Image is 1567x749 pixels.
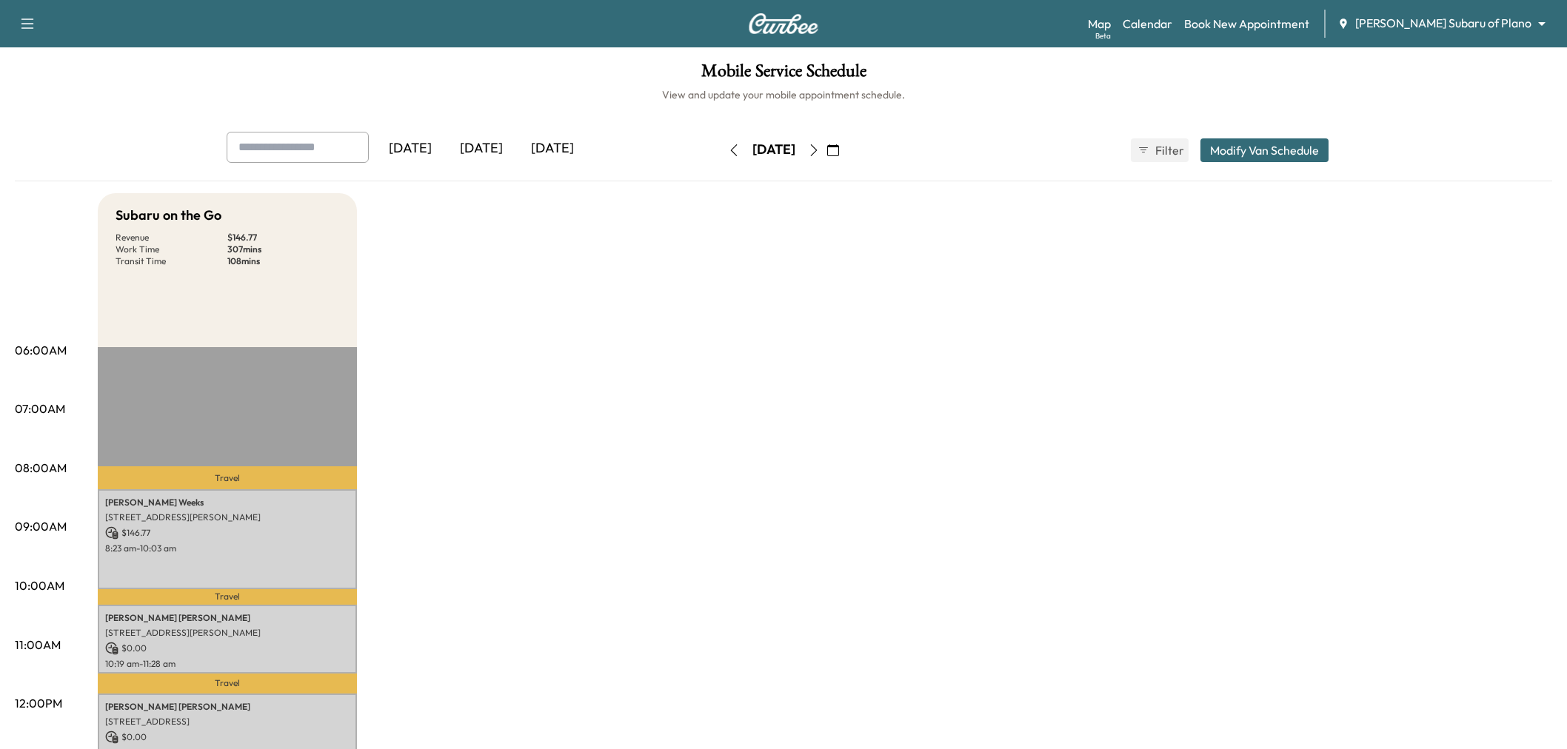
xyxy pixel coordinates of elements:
[748,13,819,34] img: Curbee Logo
[752,141,795,159] div: [DATE]
[15,577,64,594] p: 10:00AM
[98,589,357,605] p: Travel
[227,243,339,255] p: 307 mins
[1123,15,1172,33] a: Calendar
[98,466,357,489] p: Travel
[1088,15,1111,33] a: MapBeta
[1200,138,1329,162] button: Modify Van Schedule
[105,658,350,670] p: 10:19 am - 11:28 am
[1095,30,1111,41] div: Beta
[15,62,1552,87] h1: Mobile Service Schedule
[105,543,350,554] p: 8:23 am - 10:03 am
[15,694,62,712] p: 12:00PM
[446,132,517,166] div: [DATE]
[105,730,350,744] p: $ 0.00
[15,341,67,359] p: 06:00AM
[105,701,350,713] p: [PERSON_NAME] [PERSON_NAME]
[105,716,350,728] p: [STREET_ADDRESS]
[105,526,350,540] p: $ 146.77
[375,132,446,166] div: [DATE]
[105,612,350,624] p: [PERSON_NAME] [PERSON_NAME]
[105,497,350,508] p: [PERSON_NAME] Weeks
[15,517,67,535] p: 09:00AM
[116,205,221,226] h5: Subaru on the Go
[116,243,227,255] p: Work Time
[98,674,357,693] p: Travel
[15,400,65,417] p: 07:00AM
[1184,15,1309,33] a: Book New Appointment
[116,255,227,267] p: Transit Time
[227,255,339,267] p: 108 mins
[15,459,67,477] p: 08:00AM
[1155,141,1182,159] span: Filter
[517,132,588,166] div: [DATE]
[15,636,61,654] p: 11:00AM
[105,627,350,639] p: [STREET_ADDRESS][PERSON_NAME]
[116,232,227,243] p: Revenue
[227,232,339,243] p: $ 146.77
[15,87,1552,102] h6: View and update your mobile appointment schedule.
[105,511,350,523] p: [STREET_ADDRESS][PERSON_NAME]
[1355,15,1531,32] span: [PERSON_NAME] Subaru of Plano
[105,642,350,655] p: $ 0.00
[1131,138,1189,162] button: Filter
